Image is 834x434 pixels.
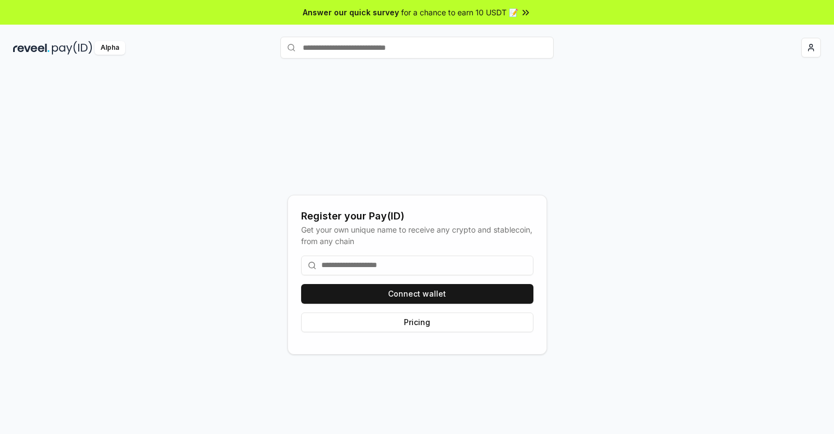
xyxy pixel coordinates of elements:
img: pay_id [52,41,92,55]
span: Answer our quick survey [303,7,399,18]
div: Get your own unique name to receive any crypto and stablecoin, from any chain [301,224,533,247]
img: reveel_dark [13,41,50,55]
span: for a chance to earn 10 USDT 📝 [401,7,518,18]
button: Connect wallet [301,284,533,304]
div: Register your Pay(ID) [301,209,533,224]
div: Alpha [95,41,125,55]
button: Pricing [301,313,533,332]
